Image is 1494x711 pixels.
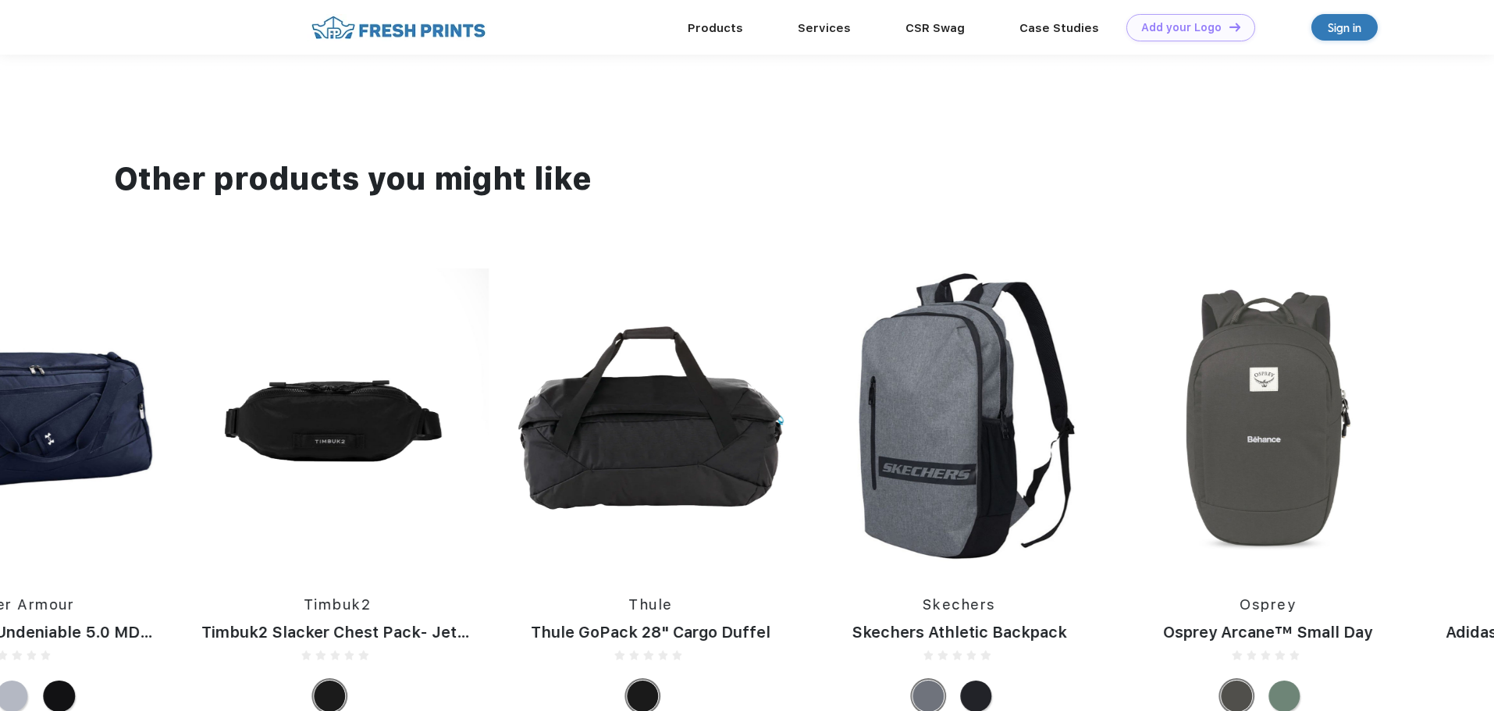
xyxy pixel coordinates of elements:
[798,21,851,35] a: Services
[1229,23,1240,31] img: DT
[644,650,653,659] img: gray_star.svg
[316,650,325,659] img: gray_star.svg
[1141,21,1222,34] div: Add your Logo
[344,650,354,659] img: gray_star.svg
[813,268,1105,567] img: func=resize&h=400
[301,650,311,659] img: gray_star.svg
[504,268,797,567] img: func=resize&h=400
[1233,650,1242,659] img: gray_star.svg
[629,650,639,659] img: gray_star.svg
[504,622,797,645] div: Thule GoPack 28" Cargo Duffel
[1289,650,1299,659] img: gray_star.svg
[307,14,490,41] img: fo%20logo%202.webp
[1247,650,1256,659] img: gray_star.svg
[27,650,36,659] img: gray_star.svg
[1122,595,1414,617] div: Osprey
[966,650,976,659] img: gray_star.svg
[923,650,933,659] img: gray_star.svg
[1122,622,1414,645] div: Osprey Arcane™ Small Day
[672,650,681,659] img: gray_star.svg
[658,650,667,659] img: gray_star.svg
[186,268,489,567] img: func=resize&h=400
[813,595,1105,617] div: Skechers
[615,650,624,659] img: gray_star.svg
[813,622,1105,645] div: Skechers Athletic Backpack
[1261,650,1270,659] img: gray_star.svg
[12,650,22,659] img: gray_star.svg
[359,650,368,659] img: gray_star.svg
[114,156,1379,202] div: Other products you might like
[1311,14,1378,41] a: Sign in
[186,595,489,617] div: Timbuk2
[504,595,797,617] div: Thule
[688,21,743,35] a: Products
[1122,268,1414,567] img: func=resize&h=400
[981,650,991,659] img: gray_star.svg
[1275,650,1285,659] img: gray_star.svg
[330,650,340,659] img: gray_star.svg
[1328,19,1361,37] div: Sign in
[938,650,948,659] img: gray_star.svg
[186,622,489,645] div: Timbuk2 Slacker Chest Pack- Jet Black
[905,21,965,35] a: CSR Swag
[952,650,962,659] img: gray_star.svg
[41,650,50,659] img: gray_star.svg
